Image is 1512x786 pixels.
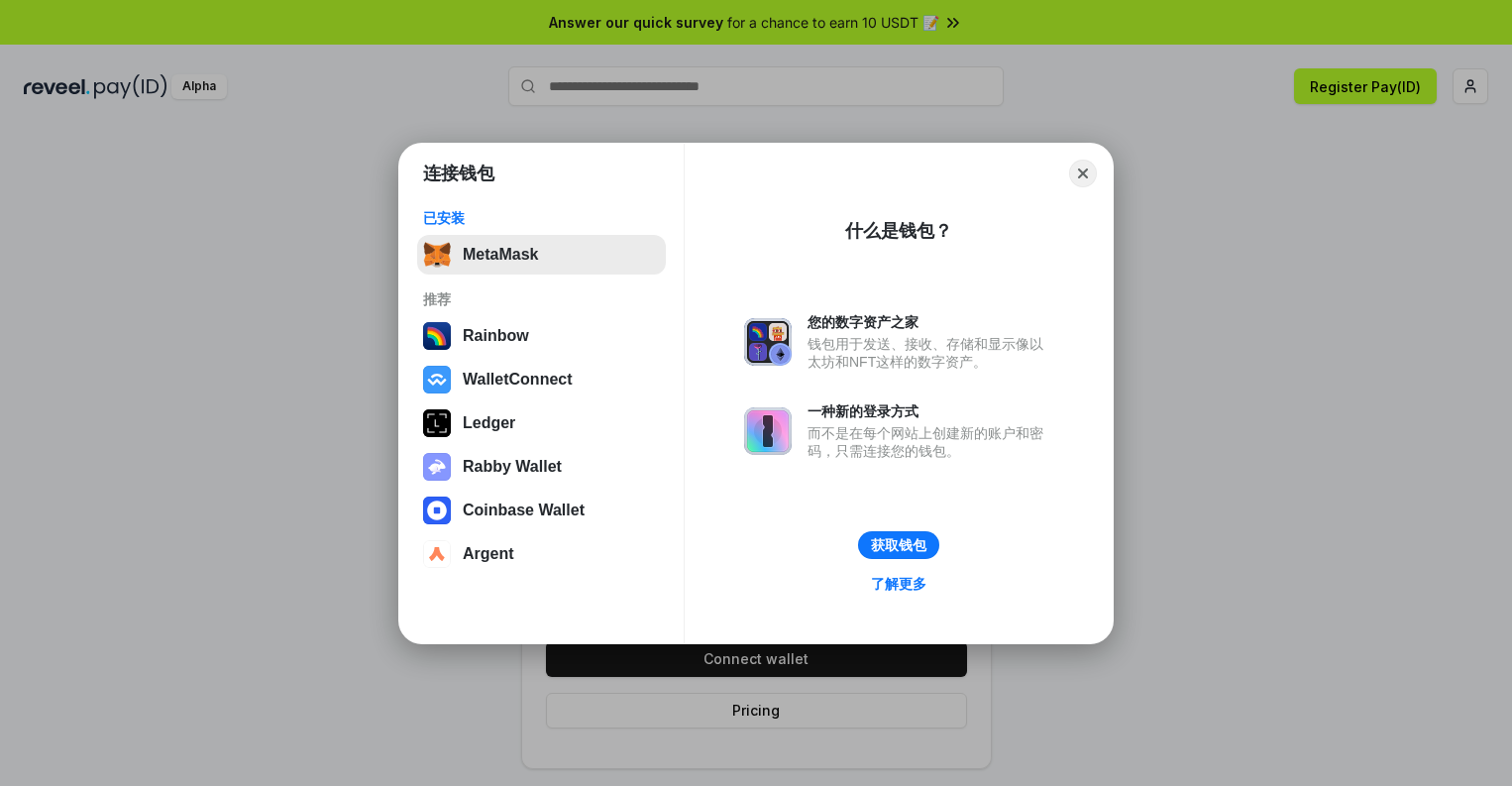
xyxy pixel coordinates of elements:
div: Rabby Wallet [463,458,562,476]
div: MetaMask [463,246,538,264]
img: svg+xml,%3Csvg%20width%3D%2228%22%20height%3D%2228%22%20viewBox%3D%220%200%2028%2028%22%20fill%3D... [423,540,451,568]
button: Rainbow [417,316,666,356]
img: svg+xml,%3Csvg%20width%3D%2228%22%20height%3D%2228%22%20viewBox%3D%220%200%2028%2028%22%20fill%3D... [423,497,451,524]
img: svg+xml,%3Csvg%20xmlns%3D%22http%3A%2F%2Fwww.w3.org%2F2000%2Fsvg%22%20fill%3D%22none%22%20viewBox... [744,318,792,366]
img: svg+xml,%3Csvg%20xmlns%3D%22http%3A%2F%2Fwww.w3.org%2F2000%2Fsvg%22%20width%3D%2228%22%20height%3... [423,409,451,437]
div: 已安装 [423,209,660,227]
img: svg+xml,%3Csvg%20width%3D%2228%22%20height%3D%2228%22%20viewBox%3D%220%200%2028%2028%22%20fill%3D... [423,366,451,393]
div: 获取钱包 [871,536,926,554]
button: Argent [417,534,666,574]
div: 推荐 [423,290,660,308]
div: 钱包用于发送、接收、存储和显示像以太坊和NFT这样的数字资产。 [808,335,1053,371]
button: WalletConnect [417,360,666,399]
div: 您的数字资产之家 [808,313,1053,331]
div: 什么是钱包？ [845,219,952,243]
button: Coinbase Wallet [417,491,666,530]
div: Rainbow [463,327,529,345]
button: 获取钱包 [858,531,939,559]
img: svg+xml,%3Csvg%20xmlns%3D%22http%3A%2F%2Fwww.w3.org%2F2000%2Fsvg%22%20fill%3D%22none%22%20viewBox... [423,453,451,481]
button: Ledger [417,403,666,443]
img: svg+xml,%3Csvg%20fill%3D%22none%22%20height%3D%2233%22%20viewBox%3D%220%200%2035%2033%22%20width%... [423,241,451,269]
a: 了解更多 [859,571,938,597]
div: 一种新的登录方式 [808,402,1053,420]
button: Rabby Wallet [417,447,666,487]
button: Close [1069,160,1097,187]
div: Ledger [463,414,515,432]
div: 而不是在每个网站上创建新的账户和密码，只需连接您的钱包。 [808,424,1053,460]
div: 了解更多 [871,575,926,593]
h1: 连接钱包 [423,162,494,185]
img: svg+xml,%3Csvg%20width%3D%22120%22%20height%3D%22120%22%20viewBox%3D%220%200%20120%20120%22%20fil... [423,322,451,350]
div: Coinbase Wallet [463,502,585,519]
img: svg+xml,%3Csvg%20xmlns%3D%22http%3A%2F%2Fwww.w3.org%2F2000%2Fsvg%22%20fill%3D%22none%22%20viewBox... [744,407,792,455]
div: Argent [463,545,514,563]
button: MetaMask [417,235,666,275]
div: WalletConnect [463,371,573,389]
